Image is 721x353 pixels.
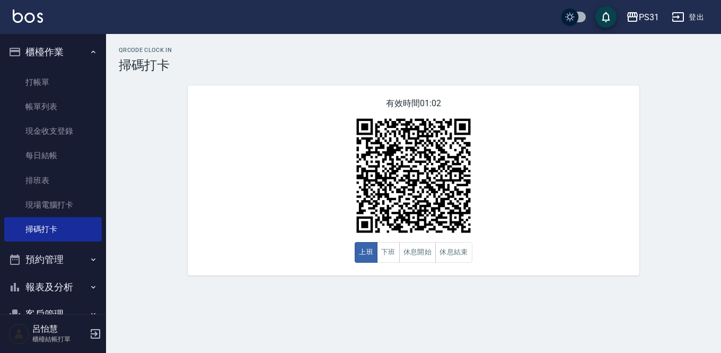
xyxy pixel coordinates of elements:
button: 櫃檯作業 [4,38,102,66]
button: 休息結束 [435,242,472,263]
button: 報表及分析 [4,273,102,301]
img: Person [8,323,30,345]
a: 每日結帳 [4,143,102,168]
p: 櫃檯結帳打單 [32,334,86,344]
div: 有效時間 01:02 [188,85,639,275]
h5: 呂怡慧 [32,324,86,334]
a: 帳單列表 [4,94,102,119]
h3: 掃碼打卡 [119,58,708,73]
a: 排班表 [4,168,102,193]
a: 打帳單 [4,70,102,94]
a: 掃碼打卡 [4,217,102,242]
button: 登出 [667,7,708,27]
h2: QRcode Clock In [119,47,708,54]
button: 預約管理 [4,246,102,273]
a: 現場電腦打卡 [4,193,102,217]
a: 現金收支登錄 [4,119,102,143]
button: 客戶管理 [4,300,102,328]
button: 休息開始 [399,242,436,263]
button: 下班 [377,242,400,263]
button: save [595,6,617,28]
img: Logo [13,10,43,23]
button: 上班 [355,242,377,263]
div: PS31 [639,11,659,24]
button: PS31 [622,6,663,28]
